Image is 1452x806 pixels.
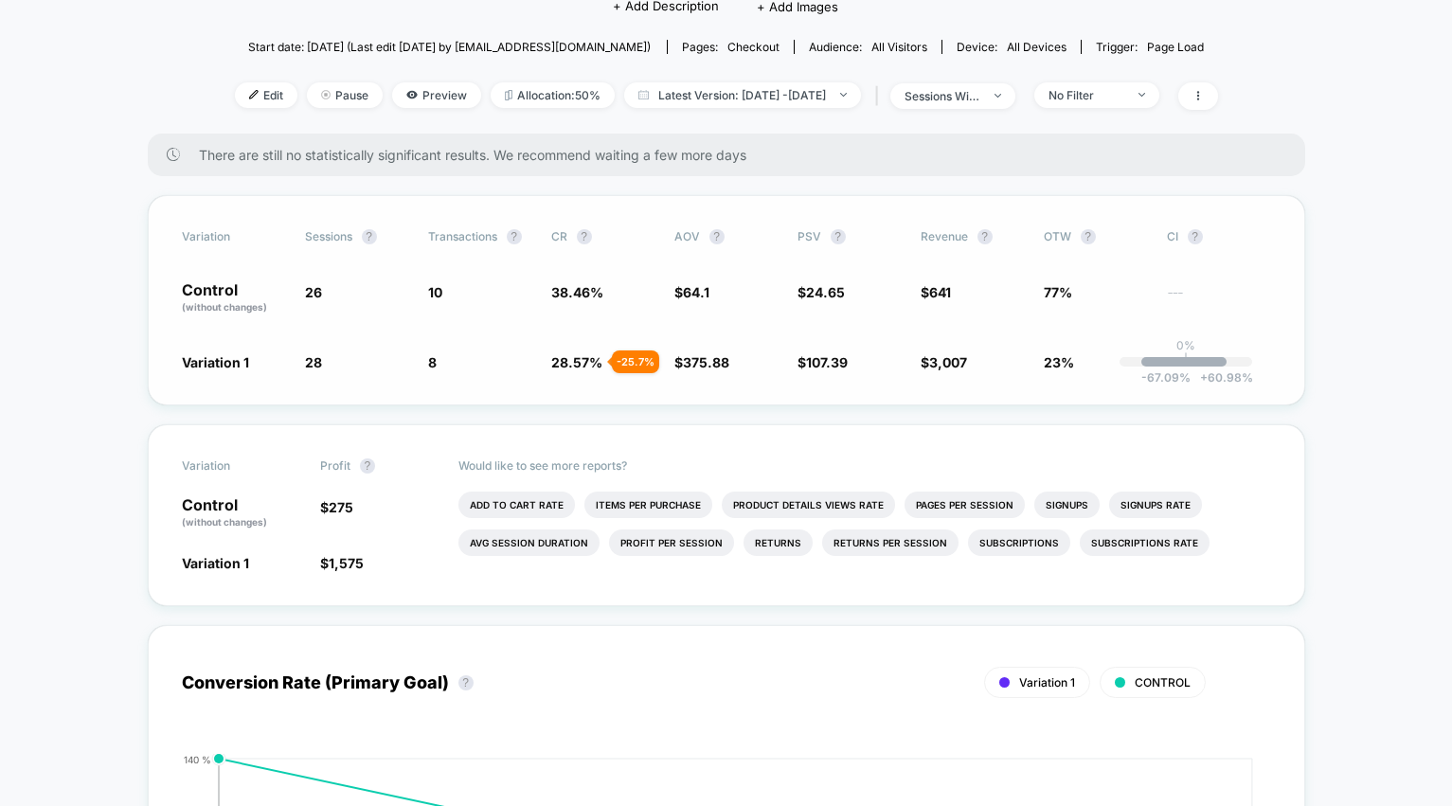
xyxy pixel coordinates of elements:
[809,40,927,54] div: Audience:
[182,555,249,571] span: Variation 1
[968,529,1070,556] li: Subscriptions
[458,458,1271,473] p: Would like to see more reports?
[822,529,959,556] li: Returns Per Session
[683,284,709,300] span: 64.1
[941,40,1081,54] span: Device:
[722,492,895,518] li: Product Details Views Rate
[505,90,512,100] img: rebalance
[929,354,967,370] span: 3,007
[584,492,712,518] li: Items Per Purchase
[921,354,967,370] span: $
[905,492,1025,518] li: Pages Per Session
[1080,529,1210,556] li: Subscriptions Rate
[1096,40,1204,54] div: Trigger:
[360,458,375,474] button: ?
[929,284,951,300] span: 641
[831,229,846,244] button: ?
[1191,370,1253,385] span: 60.98 %
[638,90,649,99] img: calendar
[744,529,813,556] li: Returns
[428,284,442,300] span: 10
[674,354,729,370] span: $
[682,40,780,54] div: Pages:
[1176,338,1195,352] p: 0%
[321,90,331,99] img: end
[458,675,474,690] button: ?
[1044,354,1074,370] span: 23%
[727,40,780,54] span: checkout
[182,301,267,313] span: (without changes)
[870,82,890,110] span: |
[320,499,353,515] span: $
[307,82,383,108] span: Pause
[458,492,575,518] li: Add To Cart Rate
[1167,287,1271,314] span: ---
[182,282,286,314] p: Control
[329,499,353,515] span: 275
[1044,284,1072,300] span: 77%
[329,555,364,571] span: 1,575
[683,354,729,370] span: 375.88
[1034,492,1100,518] li: Signups
[392,82,481,108] span: Preview
[182,497,301,529] p: Control
[1184,352,1188,367] p: |
[428,354,437,370] span: 8
[1147,40,1204,54] span: Page Load
[1138,93,1145,97] img: end
[905,89,980,103] div: sessions with impression
[1188,229,1203,244] button: ?
[182,516,267,528] span: (without changes)
[609,529,734,556] li: Profit Per Session
[840,93,847,97] img: end
[248,40,651,54] span: Start date: [DATE] (Last edit [DATE] by [EMAIL_ADDRESS][DOMAIN_NAME])
[507,229,522,244] button: ?
[362,229,377,244] button: ?
[182,354,249,370] span: Variation 1
[577,229,592,244] button: ?
[1141,370,1191,385] span: -67.09 %
[674,284,709,300] span: $
[320,555,364,571] span: $
[1049,88,1124,102] div: No Filter
[1167,229,1271,244] span: CI
[1109,492,1202,518] li: Signups Rate
[551,284,603,300] span: 38.46 %
[806,354,848,370] span: 107.39
[1200,370,1208,385] span: +
[458,529,600,556] li: Avg Session Duration
[235,82,297,108] span: Edit
[977,229,993,244] button: ?
[798,354,848,370] span: $
[798,284,845,300] span: $
[709,229,725,244] button: ?
[921,229,968,243] span: Revenue
[491,82,615,108] span: Allocation: 50%
[806,284,845,300] span: 24.65
[428,229,497,243] span: Transactions
[551,354,602,370] span: 28.57 %
[249,90,259,99] img: edit
[551,229,567,243] span: CR
[674,229,700,243] span: AOV
[182,458,286,474] span: Variation
[305,354,322,370] span: 28
[1081,229,1096,244] button: ?
[921,284,951,300] span: $
[320,458,350,473] span: Profit
[305,229,352,243] span: Sessions
[1007,40,1067,54] span: all devices
[199,147,1267,163] span: There are still no statistically significant results. We recommend waiting a few more days
[184,753,211,764] tspan: 140 %
[1044,229,1148,244] span: OTW
[624,82,861,108] span: Latest Version: [DATE] - [DATE]
[871,40,927,54] span: All Visitors
[182,229,286,244] span: Variation
[305,284,322,300] span: 26
[1019,675,1075,690] span: Variation 1
[798,229,821,243] span: PSV
[612,350,659,373] div: - 25.7 %
[995,94,1001,98] img: end
[1135,675,1191,690] span: CONTROL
